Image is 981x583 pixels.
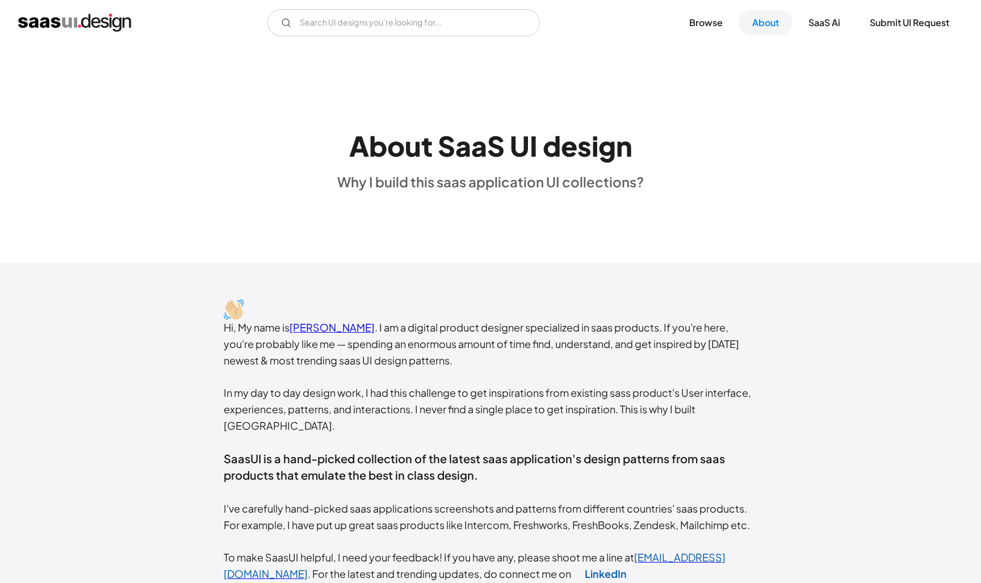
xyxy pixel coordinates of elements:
a: Submit UI Request [856,10,963,35]
div: Why I build this saas application UI collections? [337,173,644,190]
input: Search UI designs you're looking for... [267,9,540,36]
a: Browse [676,10,736,35]
h1: About SaaS UI design [349,129,632,162]
a: About [739,10,793,35]
a: [PERSON_NAME] [290,321,375,334]
a: SaaS Ai [795,10,854,35]
form: Email Form [267,9,540,36]
span: SaasUI is a hand-picked collection of the latest saas application's design patterns from saas pro... [224,451,725,483]
a: home [18,14,131,32]
div: Hi, My name is . I am a digital product designer specialized in saas products. If you're here, yo... [224,320,757,582]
